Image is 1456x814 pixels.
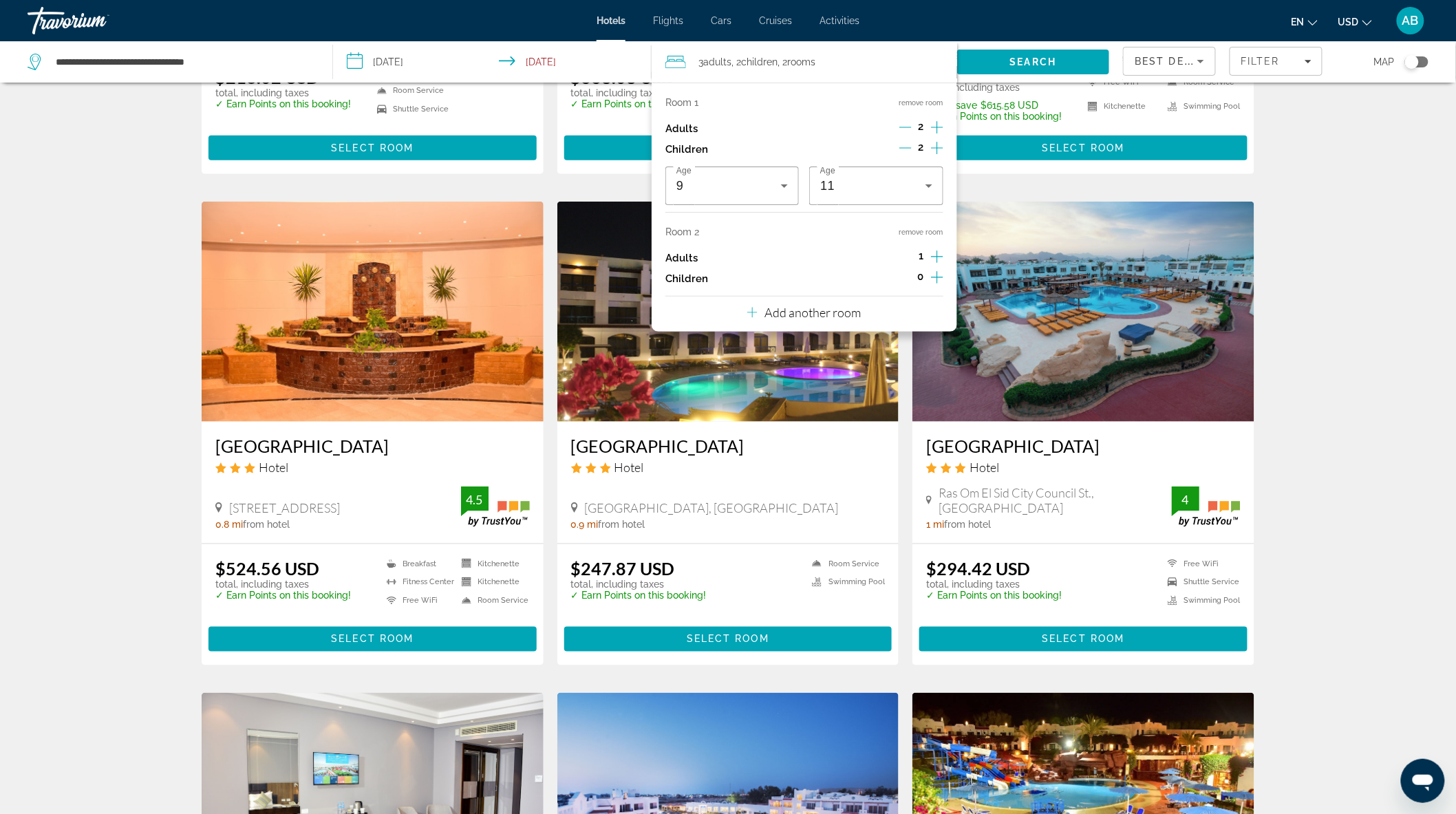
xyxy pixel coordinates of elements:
[926,436,1241,456] a: [GEOGRAPHIC_DATA]
[1172,491,1199,508] div: 4
[215,460,530,475] div: 3 star Hotel
[571,87,707,98] p: total, including taxes
[665,123,698,135] p: Adults
[939,485,1172,515] span: Ras Om El Sid City Council St., [GEOGRAPHIC_DATA]
[741,56,778,67] span: Children
[461,486,530,527] img: TrustYou guest rating badge
[778,52,815,72] span: , 2
[1161,595,1241,606] li: Swimming Pool
[926,558,1030,579] ins: $294.42 USD
[820,15,859,26] span: Activities
[899,98,943,107] button: remove room
[787,56,815,67] span: rooms
[653,15,683,26] a: Flights
[331,142,414,153] span: Select Room
[28,3,165,39] a: Travorium
[564,630,892,645] a: Select Room
[455,558,530,570] li: Kitchenette
[926,111,1062,122] p: ✓ Earn Points on this booking!
[215,519,243,530] span: 0.8 mi
[931,118,943,139] button: Increment adults
[215,579,351,590] p: total, including taxes
[1338,12,1372,32] button: Change currency
[805,558,885,570] li: Room Service
[571,590,707,601] p: ✓ Earn Points on this booking!
[1374,52,1395,72] span: Map
[380,577,455,588] li: Fitness Center
[926,460,1241,475] div: 3 star Hotel
[676,167,692,175] span: Age
[455,577,530,588] li: Kitchenette
[899,270,911,287] button: Decrement children
[919,627,1248,652] button: Select Room
[926,579,1062,590] p: total, including taxes
[1010,56,1057,67] span: Search
[900,250,912,266] button: Decrement adults
[957,50,1110,74] button: Search
[557,202,899,422] img: El Khan Sharm Hotel
[564,138,892,153] a: Select Room
[919,630,1248,645] a: Select Room
[665,144,708,156] p: Children
[1042,634,1125,645] span: Select Room
[215,558,319,579] ins: $524.56 USD
[208,627,537,652] button: Select Room
[919,142,924,153] span: 2
[215,590,351,601] p: ✓ Earn Points on this booking!
[747,297,861,325] button: Add another room
[918,271,924,282] span: 0
[926,519,944,530] span: 1 mi
[1161,577,1241,588] li: Shuttle Service
[1081,98,1161,115] li: Kitchenette
[912,202,1254,422] img: Tivoli Hotel Aqua Park
[202,202,544,422] img: Dive Inn Resort
[652,41,957,83] button: Travelers: 3 adults, 2 children
[243,519,290,530] span: from hotel
[1393,6,1428,35] button: User Menu
[597,15,625,26] a: Hotels
[1172,486,1241,527] img: TrustYou guest rating badge
[711,15,731,26] a: Cars
[380,595,455,606] li: Free WiFi
[229,500,340,515] span: [STREET_ADDRESS]
[571,579,707,590] p: total, including taxes
[564,136,892,160] button: Select Room
[926,590,1062,601] p: ✓ Earn Points on this booking!
[571,98,707,109] p: ✓ Earn Points on this booking!
[805,577,885,588] li: Swimming Pool
[1161,558,1241,570] li: Free WiFi
[208,630,537,645] a: Select Room
[899,120,912,137] button: Decrement adults
[380,558,455,570] li: Breakfast
[899,141,912,158] button: Decrement children
[665,273,708,285] p: Children
[703,56,731,67] span: Adults
[1241,56,1280,67] span: Filter
[919,250,924,261] span: 1
[571,436,886,456] a: [GEOGRAPHIC_DATA]
[731,52,778,72] span: , 2
[571,519,599,530] span: 0.9 mi
[370,85,450,97] li: Room Service
[208,138,537,153] a: Select Room
[1292,17,1305,28] span: en
[54,52,312,72] input: Search hotel destination
[215,98,351,109] p: ✓ Earn Points on this booking!
[614,460,644,475] span: Hotel
[926,100,1062,111] p: $615.58 USD
[571,460,886,475] div: 3 star Hotel
[944,519,991,530] span: from hotel
[820,167,835,175] span: Age
[931,248,943,268] button: Increment adults
[926,82,1062,93] p: total, including taxes
[764,305,861,320] p: Add another room
[1135,56,1206,67] span: Best Deals
[215,87,351,98] p: total, including taxes
[215,436,530,456] h3: [GEOGRAPHIC_DATA]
